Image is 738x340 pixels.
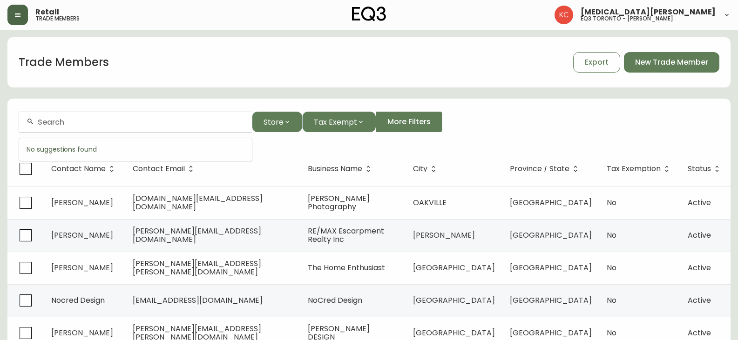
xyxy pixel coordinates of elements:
span: [GEOGRAPHIC_DATA] [510,295,592,306]
h5: eq3 toronto - [PERSON_NAME] [581,16,673,21]
span: [GEOGRAPHIC_DATA] [510,327,592,338]
span: Tax Exemption [607,165,673,173]
span: No [607,197,616,208]
button: Tax Exempt [302,112,376,132]
span: Province / State [510,166,569,172]
span: Status [688,166,711,172]
span: Active [688,295,711,306]
span: OAKVILLE [413,197,447,208]
input: Search [38,118,244,127]
span: Retail [35,8,59,16]
span: [GEOGRAPHIC_DATA] [510,197,592,208]
span: Nocred Design [51,295,105,306]
span: No [607,295,616,306]
span: [GEOGRAPHIC_DATA] [510,262,592,273]
span: Status [688,165,723,173]
span: [MEDICAL_DATA][PERSON_NAME] [581,8,716,16]
span: [PERSON_NAME][EMAIL_ADDRESS][DOMAIN_NAME] [133,226,261,245]
span: RE/MAX Escarpment Realty Inc [308,226,384,245]
span: [PERSON_NAME] Photography [308,193,370,212]
span: [DOMAIN_NAME][EMAIL_ADDRESS][DOMAIN_NAME] [133,193,263,212]
span: Active [688,262,711,273]
span: Business Name [308,166,362,172]
span: Active [688,197,711,208]
span: New Trade Member [635,57,708,67]
span: Export [585,57,609,67]
img: 6487344ffbf0e7f3b216948508909409 [555,6,573,24]
span: Contact Email [133,165,197,173]
span: Tax Exemption [607,166,661,172]
span: NoCred Design [308,295,362,306]
span: [EMAIL_ADDRESS][DOMAIN_NAME] [133,295,263,306]
span: Province / State [510,165,582,173]
button: Store [252,112,302,132]
span: City [413,166,427,172]
span: Active [688,230,711,240]
div: No suggestions found [19,138,252,161]
span: [PERSON_NAME] [51,197,113,208]
span: [GEOGRAPHIC_DATA] [413,295,495,306]
span: [GEOGRAPHIC_DATA] [413,262,495,273]
span: Store [264,116,284,128]
span: No [607,230,616,240]
span: Active [688,327,711,338]
h1: Trade Members [19,54,109,70]
span: Contact Name [51,166,106,172]
button: Export [573,52,620,73]
span: No [607,262,616,273]
span: The Home Enthusiast [308,262,385,273]
span: Contact Name [51,165,118,173]
span: [GEOGRAPHIC_DATA] [413,327,495,338]
span: [PERSON_NAME] [51,327,113,338]
button: New Trade Member [624,52,719,73]
span: No [607,327,616,338]
span: [PERSON_NAME][EMAIL_ADDRESS][PERSON_NAME][DOMAIN_NAME] [133,258,261,277]
img: logo [352,7,386,21]
span: [GEOGRAPHIC_DATA] [510,230,592,240]
span: [PERSON_NAME] [413,230,475,240]
span: Contact Email [133,166,185,172]
span: Tax Exempt [314,116,357,128]
span: [PERSON_NAME] [51,262,113,273]
button: More Filters [376,112,442,132]
span: [PERSON_NAME] [51,230,113,240]
span: City [413,165,440,173]
span: Business Name [308,165,374,173]
h5: trade members [35,16,80,21]
span: More Filters [387,117,431,127]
